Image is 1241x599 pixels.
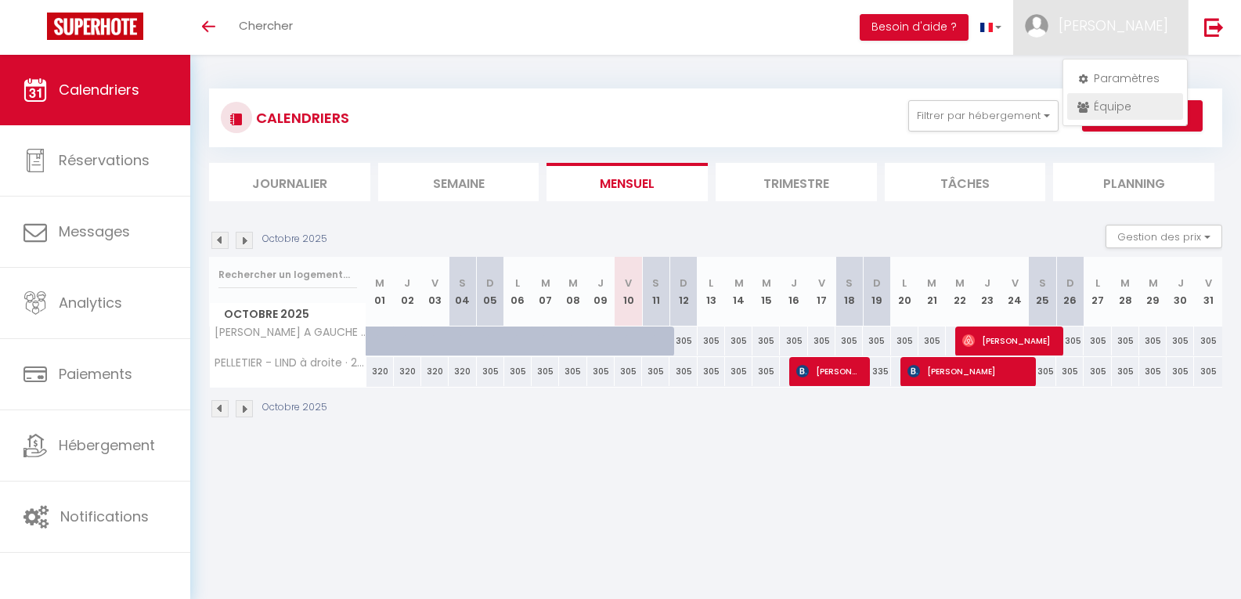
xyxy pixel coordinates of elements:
th: 05 [477,257,504,327]
a: Paramètres [1067,65,1183,92]
div: 305 [780,327,807,355]
th: 04 [449,257,476,327]
th: 20 [891,257,918,327]
div: 305 [835,327,863,355]
div: 305 [1056,357,1084,386]
li: Tâches [885,163,1046,201]
div: 305 [669,327,697,355]
th: 28 [1112,257,1139,327]
div: 305 [725,357,752,386]
th: 12 [669,257,697,327]
div: 305 [725,327,752,355]
th: 15 [752,257,780,327]
span: [PERSON_NAME] [796,356,860,386]
abbr: J [791,276,797,290]
abbr: D [680,276,687,290]
abbr: M [541,276,550,290]
abbr: V [1205,276,1212,290]
th: 29 [1139,257,1167,327]
abbr: M [955,276,965,290]
span: [PERSON_NAME] [907,356,1026,386]
div: 305 [532,357,559,386]
span: Analytics [59,293,122,312]
li: Trimestre [716,163,877,201]
li: Semaine [378,163,539,201]
div: 320 [421,357,449,386]
abbr: D [486,276,494,290]
abbr: V [625,276,632,290]
span: Calendriers [59,80,139,99]
abbr: V [431,276,438,290]
div: 305 [587,357,615,386]
div: 320 [449,357,476,386]
div: 305 [615,357,642,386]
abbr: S [459,276,466,290]
div: 305 [1139,327,1167,355]
abbr: M [1149,276,1158,290]
abbr: L [1095,276,1100,290]
abbr: S [652,276,659,290]
abbr: J [404,276,410,290]
th: 16 [780,257,807,327]
abbr: D [1066,276,1074,290]
span: Chercher [239,17,293,34]
span: Messages [59,222,130,241]
abbr: S [846,276,853,290]
span: Paiements [59,364,132,384]
div: 305 [1084,357,1111,386]
div: 305 [642,357,669,386]
div: 305 [918,327,946,355]
div: 305 [1029,357,1056,386]
button: Filtrer par hébergement [908,100,1059,132]
div: 305 [1112,357,1139,386]
span: [PERSON_NAME] A GAUCHE · 1/2-Intérieur Cocoon Extérieur pelouse- 300m plage [212,327,369,338]
th: 10 [615,257,642,327]
p: Octobre 2025 [262,400,327,415]
span: [PERSON_NAME] [1059,16,1168,35]
abbr: S [1039,276,1046,290]
div: 305 [891,327,918,355]
li: Planning [1053,163,1214,201]
abbr: M [375,276,384,290]
th: 11 [642,257,669,327]
input: Rechercher un logement... [218,261,357,289]
abbr: L [902,276,907,290]
li: Journalier [209,163,370,201]
th: 23 [973,257,1001,327]
div: 305 [1167,327,1194,355]
span: Notifications [60,507,149,526]
th: 09 [587,257,615,327]
a: Équipe [1067,93,1183,120]
img: ... [1025,14,1048,38]
th: 06 [504,257,532,327]
abbr: D [873,276,881,290]
div: 305 [1139,357,1167,386]
div: 305 [1084,327,1111,355]
th: 14 [725,257,752,327]
th: 08 [559,257,586,327]
li: Mensuel [547,163,708,201]
abbr: V [1012,276,1019,290]
div: 320 [366,357,394,386]
div: 305 [1056,327,1084,355]
th: 13 [698,257,725,327]
span: PELLETIER - LIND à droite · 2/2-Intérieur Cocoon Extérieur 'plage'- 300m plage [212,357,369,369]
div: 305 [1194,327,1222,355]
abbr: J [984,276,990,290]
th: 27 [1084,257,1111,327]
th: 01 [366,257,394,327]
span: Réservations [59,150,150,170]
th: 21 [918,257,946,327]
abbr: M [1120,276,1130,290]
button: Besoin d'aide ? [860,14,969,41]
abbr: M [568,276,578,290]
div: 305 [863,327,890,355]
div: 305 [1112,327,1139,355]
div: 335 [863,357,890,386]
div: 305 [559,357,586,386]
div: 305 [808,327,835,355]
th: 18 [835,257,863,327]
button: Gestion des prix [1106,225,1222,248]
th: 30 [1167,257,1194,327]
abbr: L [709,276,713,290]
